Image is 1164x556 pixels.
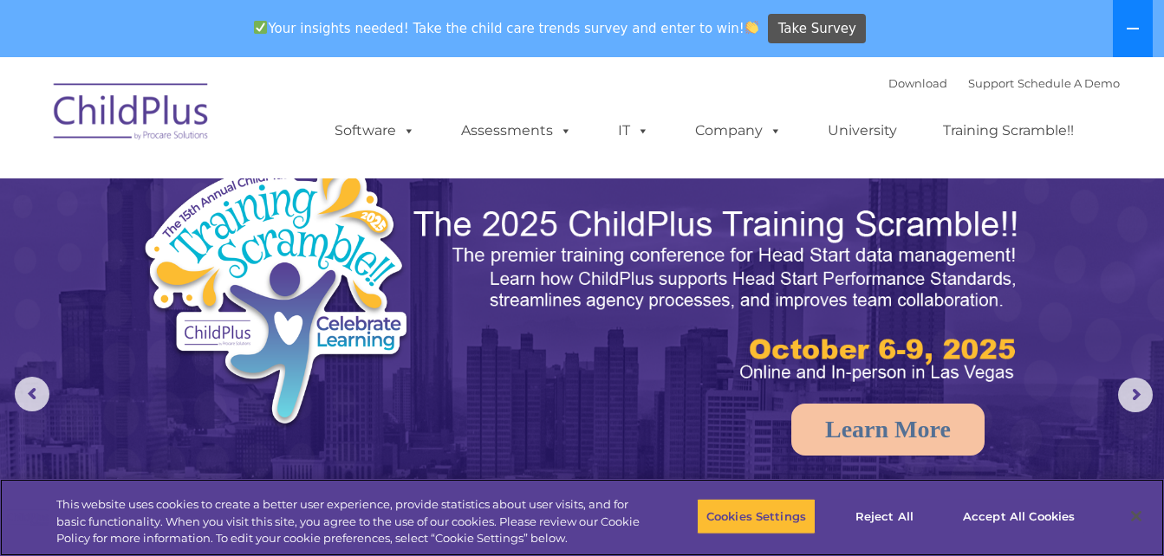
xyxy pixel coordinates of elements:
a: Support [968,76,1014,90]
button: Close [1117,497,1155,535]
span: Phone number [241,185,315,198]
a: Software [317,113,432,148]
button: Reject All [830,498,939,534]
div: This website uses cookies to create a better user experience, provide statistics about user visit... [56,496,641,547]
img: ✅ [254,21,267,34]
button: Cookies Settings [697,498,816,534]
img: 👏 [745,21,758,34]
a: University [810,113,914,148]
a: Download [888,76,947,90]
a: Training Scramble!! [926,113,1091,148]
span: Your insights needed! Take the child care trends survey and enter to win! [247,11,766,45]
span: Take Survey [778,14,856,44]
button: Accept All Cookies [953,498,1084,534]
a: Assessments [444,113,589,148]
font: | [888,76,1120,90]
a: Company [678,113,799,148]
img: ChildPlus by Procare Solutions [45,71,218,158]
a: Schedule A Demo [1018,76,1120,90]
a: Take Survey [768,14,866,44]
a: Learn More [791,404,985,456]
a: IT [601,113,667,148]
span: Last name [241,114,294,127]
